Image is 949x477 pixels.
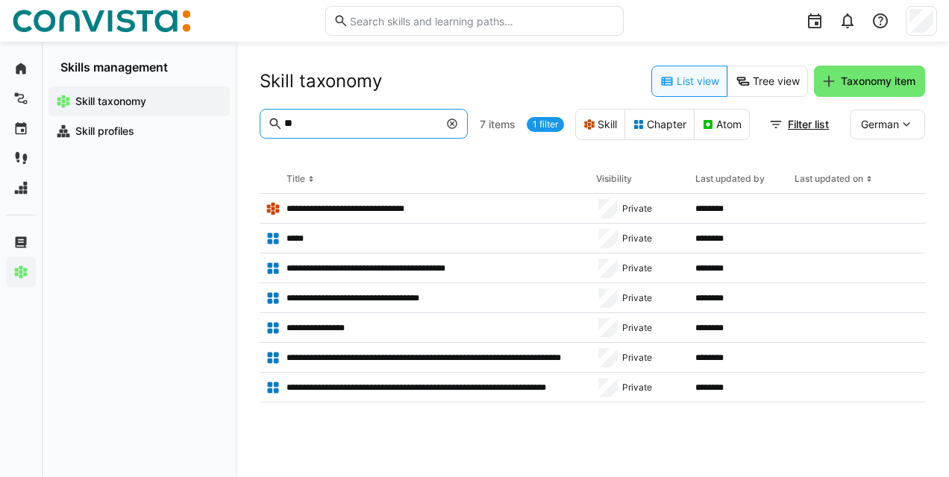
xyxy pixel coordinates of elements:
div: Visibility [596,173,632,185]
div: Last updated by [695,173,765,185]
span: Private [622,262,652,274]
div: Last updated on [795,173,863,185]
span: Private [622,292,652,304]
span: Private [622,352,652,364]
span: Private [622,203,652,215]
button: Taxonomy item [814,66,925,97]
h2: Skill taxonomy [260,70,382,92]
eds-button-option: List view [651,66,727,97]
span: Private [622,322,652,334]
span: Private [622,233,652,244]
div: Title [286,173,305,185]
input: Search skills and learning paths… [348,14,616,28]
span: Private [622,382,652,394]
button: Filter list [761,110,839,139]
span: items [489,117,516,132]
eds-button-option: Skill [575,109,625,140]
a: 1 filter [527,117,564,132]
span: 7 [480,117,486,132]
eds-button-option: Tree view [727,66,808,97]
span: Filter list [786,117,831,132]
eds-button-option: Atom [694,109,750,140]
span: Taxonomy item [839,74,918,89]
eds-button-option: Chapter [624,109,695,140]
span: German [861,117,899,132]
